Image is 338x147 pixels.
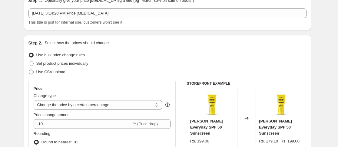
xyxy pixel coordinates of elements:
span: Rounding [34,131,51,136]
img: EVERYDAY_Sunscreenspf50_PI_1_e12392ec-8b53-4089-9157-394d061667d0_80x.jpg [200,92,224,116]
span: [PERSON_NAME] Everyday SPF 50 Sunscreen [190,119,223,136]
span: Round to nearest .01 [41,140,78,144]
span: Use bulk price change rules [36,53,85,57]
input: 30% off holiday sale [28,8,307,18]
span: [PERSON_NAME] Everyday SPF 50 Sunscreen [259,119,292,136]
span: Price change amount [34,113,71,117]
input: -15 [34,119,131,129]
span: Set product prices individually [36,61,88,66]
h6: STOREFRONT EXAMPLE [187,81,307,86]
div: Rs. 199.00 [190,138,209,144]
div: Rs. 179.10 [259,138,278,144]
div: help [164,102,171,108]
span: Change type [34,93,56,98]
h3: Price [34,86,42,91]
span: This title is just for internal use, customers won't see it [28,20,122,24]
span: Use CSV upload [36,70,65,74]
img: EVERYDAY_Sunscreenspf50_PI_1_e12392ec-8b53-4089-9157-394d061667d0_80x.jpg [269,92,293,116]
p: Select how the prices should change [45,40,109,46]
strike: Rs. 199.00 [280,138,300,144]
h2: Step 2. [28,40,42,46]
span: % (Price drop) [133,122,158,126]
